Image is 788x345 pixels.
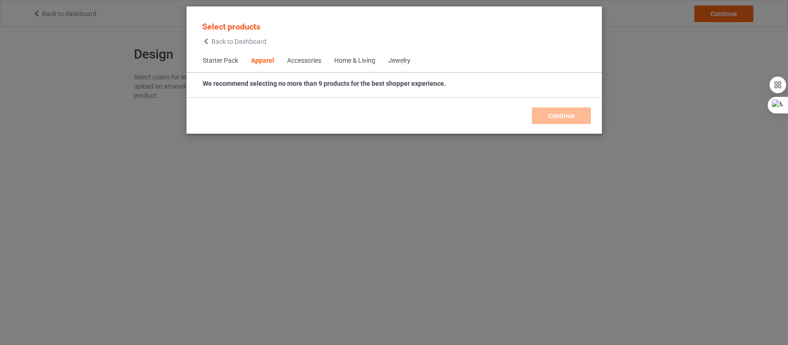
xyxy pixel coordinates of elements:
[203,80,446,87] strong: We recommend selecting no more than 9 products for the best shopper experience.
[202,22,260,31] span: Select products
[287,56,321,65] div: Accessories
[334,56,375,65] div: Home & Living
[196,50,245,72] span: Starter Pack
[251,56,274,65] div: Apparel
[388,56,410,65] div: Jewelry
[211,38,266,45] span: Back to Dashboard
